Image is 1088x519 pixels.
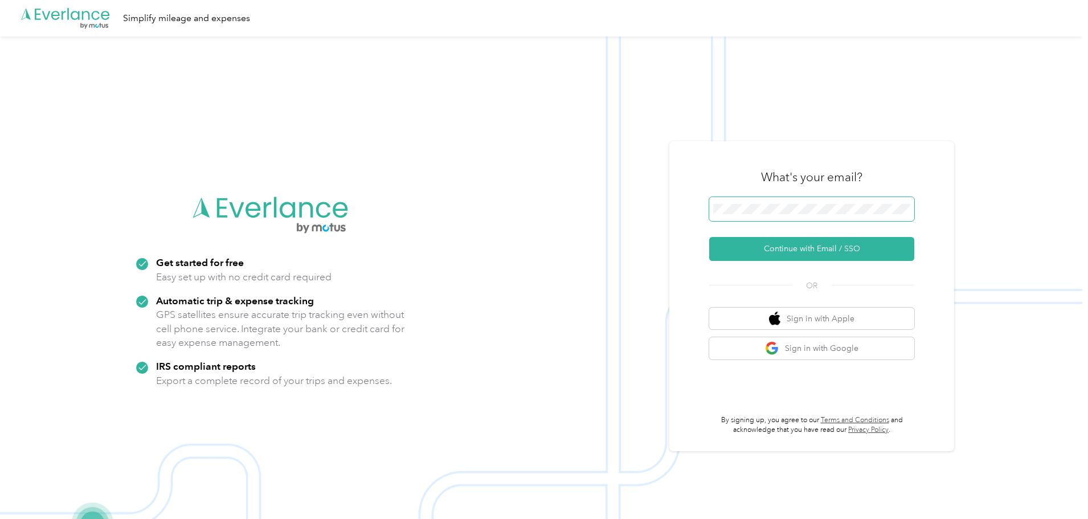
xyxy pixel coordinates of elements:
[156,374,392,388] p: Export a complete record of your trips and expenses.
[709,337,914,359] button: google logoSign in with Google
[765,341,779,355] img: google logo
[123,11,250,26] div: Simplify mileage and expenses
[761,169,862,185] h3: What's your email?
[709,415,914,435] p: By signing up, you agree to our and acknowledge that you have read our .
[156,256,244,268] strong: Get started for free
[848,426,889,434] a: Privacy Policy
[156,270,332,284] p: Easy set up with no credit card required
[792,280,832,292] span: OR
[821,416,889,424] a: Terms and Conditions
[769,312,780,326] img: apple logo
[156,360,256,372] strong: IRS compliant reports
[709,237,914,261] button: Continue with Email / SSO
[709,308,914,330] button: apple logoSign in with Apple
[156,308,405,350] p: GPS satellites ensure accurate trip tracking even without cell phone service. Integrate your bank...
[156,295,314,307] strong: Automatic trip & expense tracking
